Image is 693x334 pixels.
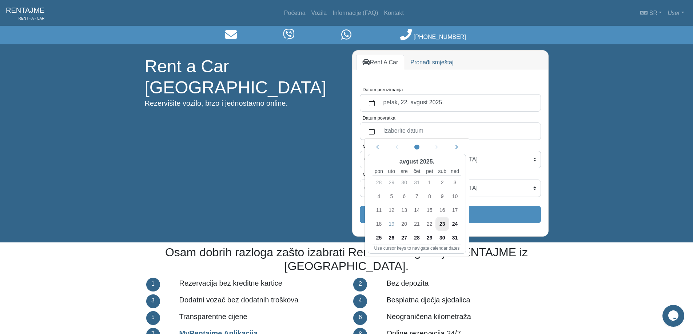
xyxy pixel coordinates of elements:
[410,231,423,245] div: četvrtak, 28. avgust 2025.
[381,310,554,326] div: Neograničena kilometraža
[281,6,308,20] a: Početna
[368,142,466,152] div: Calendar navigation
[414,34,466,40] span: [PHONE_NUMBER]
[436,189,449,203] div: subota, 9. avgust 2025.
[373,231,385,245] div: ponedeljak, 25. avgust 2025.
[369,100,375,106] svg: calendar
[423,189,436,203] div: petak, 8. avgust 2025.
[410,168,423,175] small: četvrtak
[363,114,395,121] label: Datum povratka
[436,203,449,217] div: subota, 16. avgust 2025.
[398,176,410,189] div: sreda, 30. jul 2025.
[145,98,341,109] p: Rezervišite vozilo, brzo i jednostavno online.
[385,168,398,175] small: utorak
[386,232,397,244] span: 26
[365,96,379,109] button: calendar
[449,189,461,203] div: nedelja, 10. avgust 2025.
[449,176,461,189] div: nedelja, 3. avgust 2025.
[381,293,554,310] div: Besplatna dječja sjedalica
[145,245,549,273] h2: Osam dobrih razloga zašto izabrati Rent a Car agenciju RENTAJME iz [GEOGRAPHIC_DATA].
[449,217,461,231] div: nedelja, 24. avgust 2025.
[398,217,410,231] div: sreda, 20. avgust 2025.
[381,276,554,293] div: Bez depozita
[414,145,419,150] svg: circle fill
[449,231,461,245] div: nedelja, 31. avgust 2025.
[174,310,346,326] div: Transparentne cijene
[436,176,449,189] div: subota, 2. avgust 2025.
[174,276,346,293] div: Rezervacija bez kreditne kartice
[363,171,395,178] label: Mjesto povratka
[398,203,410,217] div: sreda, 13. avgust 2025.
[363,86,403,93] label: Datum preuzimanja
[353,294,367,308] div: 4
[145,56,341,98] h1: Rent a Car [GEOGRAPHIC_DATA]
[449,168,461,175] small: nedelja
[373,168,385,175] small: ponedeljak
[365,125,379,138] button: calendar
[379,96,536,109] label: petak, 22. avgust 2025.
[373,189,385,203] div: ponedeljak, 4. avgust 2025.
[404,55,459,70] a: Pronađi smještaj
[410,176,423,189] div: četvrtak, 31. jul 2025.
[6,3,44,23] a: RENTAJMERENT - A - CAR
[373,176,385,189] div: ponedeljak, 28. jul 2025.
[398,168,410,175] small: sreda
[398,189,410,203] div: sreda, 6. avgust 2025.
[385,217,398,231] div: utorak, 19. avgust 2025. (Today)
[410,203,423,217] div: četvrtak, 14. avgust 2025.
[436,231,449,245] div: subota, 30. avgust 2025.
[423,232,435,244] span: 29
[411,232,423,244] span: 28
[330,6,381,20] a: Informacije (FAQ)
[398,232,410,244] span: 27
[436,232,448,244] span: 30
[385,231,398,245] div: utorak, 26. avgust 2025.
[446,142,466,152] button: Next year
[373,217,385,231] div: ponedeljak, 18. avgust 2025.
[6,16,44,21] span: RENT - A - CAR
[373,245,461,251] div: Use cursor keys to navigate calendar dates
[385,189,398,203] div: utorak, 5. avgust 2025.
[373,203,385,217] div: ponedeljak, 11. avgust 2025.
[385,203,398,217] div: utorak, 12. avgust 2025.
[449,203,461,217] div: nedelja, 17. avgust 2025.
[146,294,160,308] div: 3
[423,217,436,231] div: petak, 22. avgust 2025.
[449,232,461,244] span: 31
[407,142,427,152] button: Current month
[308,6,330,20] a: Vozila
[146,311,160,325] div: 5
[385,176,398,189] div: utorak, 29. jul 2025.
[449,218,461,230] span: 24
[174,293,346,310] div: Dodatni vozač bez dodatnih troškova
[665,6,687,20] a: User
[423,176,436,189] div: petak, 1. avgust 2025.
[353,311,367,325] div: 6
[423,203,436,217] div: petak, 15. avgust 2025.
[649,10,657,16] span: sr
[436,218,448,230] span: 23
[369,129,375,134] svg: calendar
[423,231,436,245] div: petak, 29. avgust 2025.
[662,305,686,327] iframe: chat widget
[427,142,446,152] button: Next month
[373,232,385,244] span: 25
[356,55,405,70] a: Rent A Car
[381,6,407,20] a: Kontakt
[436,168,449,175] small: subota
[360,206,541,223] button: Pretraga
[454,145,459,150] svg: chevron double left
[146,278,160,291] div: 1
[363,143,403,150] label: Mjesto preuzimanja
[410,217,423,231] div: četvrtak, 21. avgust 2025.
[637,6,665,20] a: sr
[353,278,367,291] div: 2
[398,231,410,245] div: sreda, 27. avgust 2025.
[373,156,461,168] div: avgust 2025.
[423,168,436,175] small: petak
[410,189,423,203] div: četvrtak, 7. avgust 2025.
[379,125,536,138] label: Izaberite datum
[400,34,466,40] a: [PHONE_NUMBER]
[668,10,680,16] em: User
[434,145,439,150] svg: chevron left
